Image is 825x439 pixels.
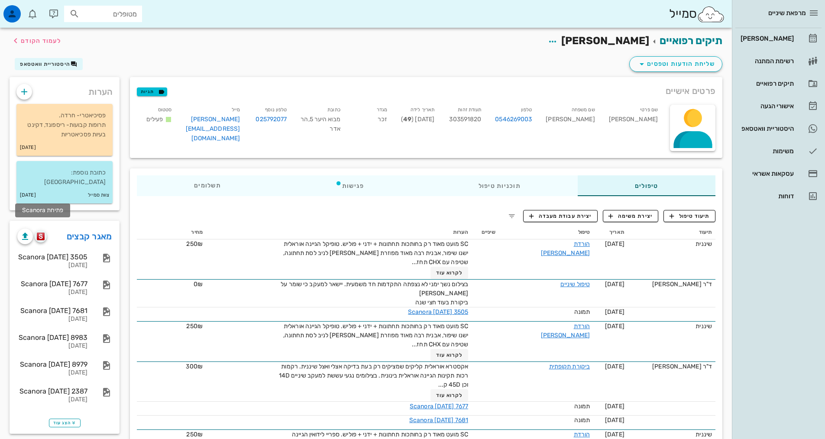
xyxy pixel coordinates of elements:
[436,352,463,358] span: לקרוא עוד
[17,316,87,323] div: [DATE]
[605,363,624,370] span: [DATE]
[739,170,794,177] div: עסקאות אשראי
[735,51,822,71] a: רשימת המתנה
[605,323,624,330] span: [DATE]
[735,186,822,207] a: דוחות
[301,116,340,132] span: הר אדר
[49,419,81,427] button: הצג עוד
[574,308,590,316] span: תמונה
[17,289,87,296] div: [DATE]
[430,389,468,401] button: לקרוא עוד
[735,73,822,94] a: תיקים רפואיים
[631,280,712,289] div: ד"ר [PERSON_NAME]
[408,308,468,316] a: Scanora [DATE] 3505
[17,360,87,368] div: Scanora [DATE] 8979
[572,107,595,113] small: שם משפחה
[499,226,593,239] th: טיפול
[660,35,722,47] a: תיקים רפואיים
[278,175,421,196] div: פגישות
[283,240,468,266] span: SC מועט מאוד רק בחותכות תחתונות + ידני + פוליש. טופיקל הגיינה אוראלית ישנו שיפור, אבנית רבה מאוד ...
[403,116,411,123] strong: 49
[739,125,794,132] div: היסטוריית וואטסאפ
[561,35,649,47] span: [PERSON_NAME]
[593,226,628,239] th: תאריך
[631,322,712,331] div: שיננית
[735,28,822,49] a: [PERSON_NAME]
[739,35,794,42] div: [PERSON_NAME]
[17,369,87,377] div: [DATE]
[605,403,624,410] span: [DATE]
[637,59,715,69] span: שליחת הודעות וטפסים
[605,431,624,438] span: [DATE]
[327,107,340,113] small: כתובת
[603,210,659,222] button: יצירת משימה
[279,363,468,388] span: אקסטרא אוראלית קליקים שמציקים רק בעת בדיקה אצלי ואצל שיננית. רקמות רכות תקינות הגיינה אוראלית בינ...
[605,240,624,248] span: [DATE]
[194,183,221,189] span: תשלומים
[605,308,624,316] span: [DATE]
[629,56,722,72] button: שליחת הודעות וטפסים
[605,416,624,424] span: [DATE]
[17,280,87,288] div: Scanora [DATE] 7677
[37,232,45,240] img: scanora logo
[669,5,725,23] div: סמייל
[541,323,590,339] a: הורדת [PERSON_NAME]
[640,107,658,113] small: שם פרטי
[735,96,822,116] a: אישורי הגעה
[608,212,653,220] span: יצירת משימה
[739,148,794,155] div: משימות
[578,175,715,196] div: טיפולים
[410,403,468,410] a: Scanora [DATE] 7677
[739,103,794,110] div: אישורי הגעה
[735,118,822,139] a: היסטוריית וואטסאפ
[256,115,287,124] a: 025792077
[186,116,240,142] a: [PERSON_NAME][EMAIL_ADDRESS][DOMAIN_NAME]
[739,80,794,87] div: תיקים רפואיים
[436,270,463,276] span: לקרוא עוד
[20,143,36,152] small: [DATE]
[541,240,590,257] a: הורדת [PERSON_NAME]
[17,387,87,395] div: Scanora [DATE] 2387
[137,87,167,96] button: תגיות
[411,107,434,113] small: תאריך לידה
[574,416,590,424] span: תמונה
[308,116,340,123] span: מבוא היער 5
[739,193,794,200] div: דוחות
[17,307,87,315] div: Scanora [DATE] 7681
[17,396,87,403] div: [DATE]
[186,363,202,370] span: 300₪
[186,431,202,438] span: 250₪
[574,403,590,410] span: תמונה
[523,210,597,222] button: יצירת עבודת מעבדה
[137,226,206,239] th: מחיר
[35,230,47,242] button: scanora logo
[449,116,481,123] span: 303591820
[17,253,87,261] div: Scanora [DATE] 3505
[560,281,590,288] a: טיפול שיניים
[23,111,106,139] p: פסיכיאטרי- חרדה. תרופות קבועות- ריספונד, דקינט בעיות פסכיאטריות
[158,107,172,113] small: סטטוס
[17,342,87,350] div: [DATE]
[232,107,240,113] small: מייל
[17,262,87,269] div: [DATE]
[88,190,109,200] small: צוות סמייל
[186,240,202,248] span: 250₪
[67,229,112,243] a: מאגר קבצים
[628,226,715,239] th: תיעוד
[472,226,499,239] th: שיניים
[281,281,468,306] span: בצילום נשך ימני לא נצפתה התקדמות חד משמעית. יישאר למעקב כי שומר על [PERSON_NAME] ביקורת בעוד חצי שנה
[735,141,822,161] a: משימות
[529,212,592,220] span: יצירת עבודת מעבדה
[141,88,163,96] span: תגיות
[10,33,61,48] button: לעמוד הקודם
[549,363,590,370] a: ביקורת תקופתית
[768,9,806,17] span: מרפאת שיניים
[206,226,472,239] th: הערות
[347,103,394,148] div: זכר
[539,103,602,148] div: [PERSON_NAME]
[26,7,31,12] span: תג
[663,210,715,222] button: תיעוד טיפול
[631,239,712,249] div: שיננית
[421,175,578,196] div: תוכניות טיפול
[186,323,202,330] span: 250₪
